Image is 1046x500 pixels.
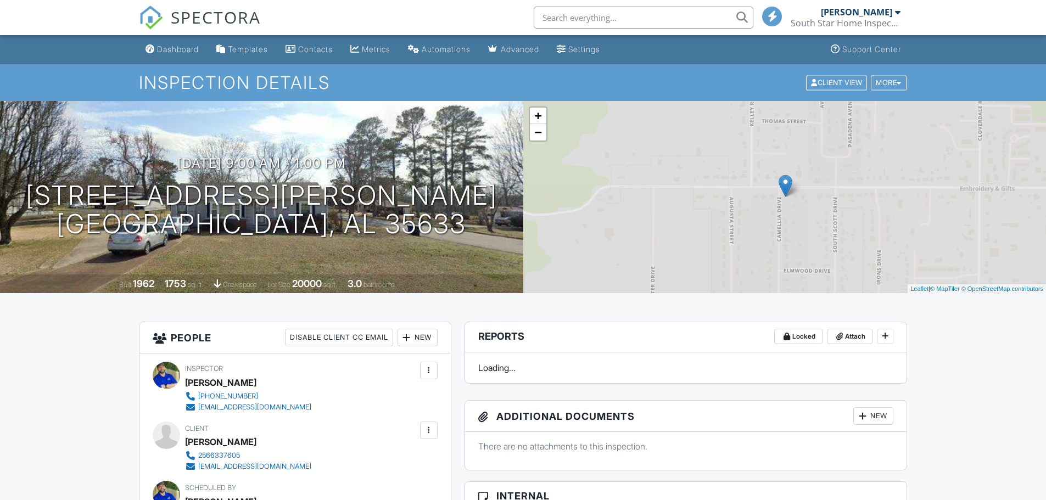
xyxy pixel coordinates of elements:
[930,285,960,292] a: © MapTiler
[198,392,258,401] div: [PHONE_NUMBER]
[465,401,907,432] h3: Additional Documents
[298,44,333,54] div: Contacts
[198,451,240,460] div: 2566337605
[177,156,346,171] h3: [DATE] 9:00 am - 1:00 pm
[188,280,203,289] span: sq. ft.
[323,280,337,289] span: sq.ft.
[157,44,199,54] div: Dashboard
[133,278,154,289] div: 1962
[478,440,894,452] p: There are no attachments to this inspection.
[910,285,928,292] a: Leaflet
[363,280,395,289] span: bathrooms
[285,329,393,346] div: Disable Client CC Email
[185,391,311,402] a: [PHONE_NUMBER]
[530,108,546,124] a: Zoom in
[568,44,600,54] div: Settings
[212,40,272,60] a: Templates
[223,280,257,289] span: crawlspace
[501,44,539,54] div: Advanced
[484,40,544,60] a: Advanced
[139,5,163,30] img: The Best Home Inspection Software - Spectora
[171,5,261,29] span: SPECTORA
[198,462,311,471] div: [EMAIL_ADDRESS][DOMAIN_NAME]
[908,284,1046,294] div: |
[26,181,497,239] h1: [STREET_ADDRESS][PERSON_NAME] [GEOGRAPHIC_DATA], AL 35633
[362,44,390,54] div: Metrics
[141,40,203,60] a: Dashboard
[185,450,311,461] a: 2566337605
[139,322,451,353] h3: People
[404,40,475,60] a: Automations (Basic)
[267,280,290,289] span: Lot Size
[185,364,223,373] span: Inspector
[185,484,236,492] span: Scheduled By
[292,278,322,289] div: 20000
[185,374,256,391] div: [PERSON_NAME]
[422,44,471,54] div: Automations
[398,329,438,346] div: New
[198,403,311,412] div: [EMAIL_ADDRESS][DOMAIN_NAME]
[185,402,311,413] a: [EMAIL_ADDRESS][DOMAIN_NAME]
[853,407,893,425] div: New
[961,285,1043,292] a: © OpenStreetMap contributors
[281,40,337,60] a: Contacts
[826,40,905,60] a: Support Center
[165,278,186,289] div: 1753
[842,44,901,54] div: Support Center
[348,278,362,289] div: 3.0
[185,434,256,450] div: [PERSON_NAME]
[185,424,209,432] span: Client
[185,461,311,472] a: [EMAIL_ADDRESS][DOMAIN_NAME]
[821,7,892,18] div: [PERSON_NAME]
[791,18,900,29] div: South Star Home Inspections of The Shoals
[534,7,753,29] input: Search everything...
[139,15,261,38] a: SPECTORA
[805,78,870,86] a: Client View
[139,73,908,92] h1: Inspection Details
[871,75,907,90] div: More
[552,40,605,60] a: Settings
[530,124,546,141] a: Zoom out
[119,280,131,289] span: Built
[228,44,268,54] div: Templates
[806,75,867,90] div: Client View
[346,40,395,60] a: Metrics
